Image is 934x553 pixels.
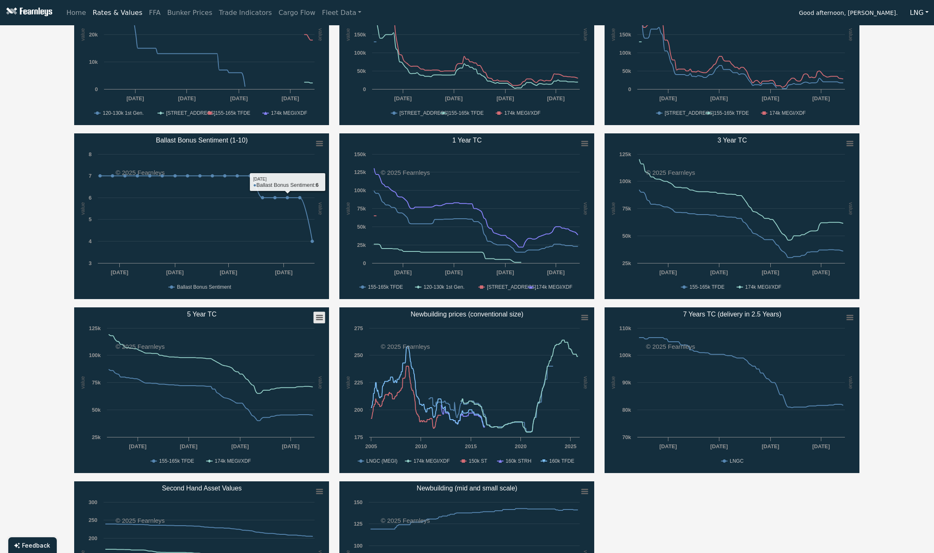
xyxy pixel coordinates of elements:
[89,499,97,505] text: 300
[89,195,92,201] text: 6
[762,269,779,275] text: [DATE]
[164,5,215,21] a: Bunker Prices
[646,169,695,176] text: © 2025 Fearnleys
[271,110,307,116] text: 174k MEGI/XDF
[4,7,52,18] img: Fearnleys Logo
[465,443,477,449] text: 2015
[357,242,366,248] text: 25k
[345,28,351,41] text: value
[159,458,194,464] text: 155-165k TFDE
[230,95,248,101] text: [DATE]
[605,133,859,299] svg: 3 Year TC
[848,376,854,389] text: value
[452,137,482,144] text: 1 Year TC
[665,110,714,116] text: [STREET_ADDRESS]
[583,376,589,389] text: value
[178,95,196,101] text: [DATE]
[366,458,397,464] text: LNGC (MEGI)
[730,458,744,464] text: LNGC
[126,95,144,101] text: [DATE]
[496,95,514,101] text: [DATE]
[166,269,184,275] text: [DATE]
[745,284,781,290] text: 174k MEGI/XDF
[357,205,366,212] text: 75k
[445,95,462,101] text: [DATE]
[354,325,363,331] text: 275
[89,59,98,65] text: 10k
[622,68,632,74] text: 50k
[180,443,197,449] text: [DATE]
[445,269,462,275] text: [DATE]
[365,443,377,449] text: 2005
[848,28,854,41] text: value
[583,28,589,41] text: value
[659,95,677,101] text: [DATE]
[357,68,366,74] text: 50k
[414,458,450,464] text: 174k MEGI/XDF
[710,269,728,275] text: [DATE]
[812,443,830,449] text: [DATE]
[354,169,366,175] text: 125k
[762,443,779,449] text: [DATE]
[166,110,215,116] text: [STREET_ADDRESS]
[317,28,324,41] text: value
[89,325,101,331] text: 125k
[282,443,299,449] text: [DATE]
[339,133,594,299] svg: 1 Year TC
[622,205,632,212] text: 75k
[469,458,487,464] text: 150k ST
[92,434,101,440] text: 25k
[92,407,101,413] text: 50k
[605,307,859,473] svg: 7 Years TC (delivery in 2.5 Years)
[80,376,86,389] text: value
[423,284,465,290] text: 120-130k 1st Gen.
[89,352,101,358] text: 100k
[583,202,589,215] text: value
[354,187,366,193] text: 100k
[619,151,632,157] text: 125k
[536,284,572,290] text: 174k MEGI/XDF
[504,110,540,116] text: 174k MEGI/XDF
[506,458,531,464] text: 160k STRH
[215,110,251,116] text: 155-165k TFDE
[399,110,449,116] text: [STREET_ADDRESS]
[275,5,319,21] a: Cargo Flow
[354,151,366,157] text: 150k
[319,5,365,21] a: Fleet Data
[646,343,695,350] text: © 2025 Fearnleys
[89,31,98,38] text: 20k
[90,5,146,21] a: Rates & Values
[610,376,616,389] text: value
[659,269,677,275] text: [DATE]
[111,269,128,275] text: [DATE]
[354,50,366,56] text: 100k
[317,376,324,389] text: value
[89,260,92,266] text: 3
[710,95,728,101] text: [DATE]
[718,137,747,144] text: 3 Year TC
[354,352,363,358] text: 250
[215,458,251,464] text: 174k MEGI/XDF
[381,169,430,176] text: © 2025 Fearnleys
[619,31,632,38] text: 150k
[549,458,574,464] text: 160k TFDE
[848,202,854,215] text: value
[381,517,430,524] text: © 2025 Fearnleys
[354,407,363,413] text: 200
[103,110,144,116] text: 120-130k 1st Gen.
[363,260,366,266] text: 0
[89,535,97,541] text: 200
[354,521,363,527] text: 125
[89,151,92,157] text: 8
[619,50,632,56] text: 100k
[628,86,631,92] text: 0
[345,376,351,389] text: value
[487,284,536,290] text: [STREET_ADDRESS]
[619,325,632,331] text: 110k
[220,269,237,275] text: [DATE]
[714,110,749,116] text: 155-165k TFDE
[187,311,217,318] text: 5 Year TC
[354,379,363,386] text: 225
[63,5,89,21] a: Home
[565,443,576,449] text: 2025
